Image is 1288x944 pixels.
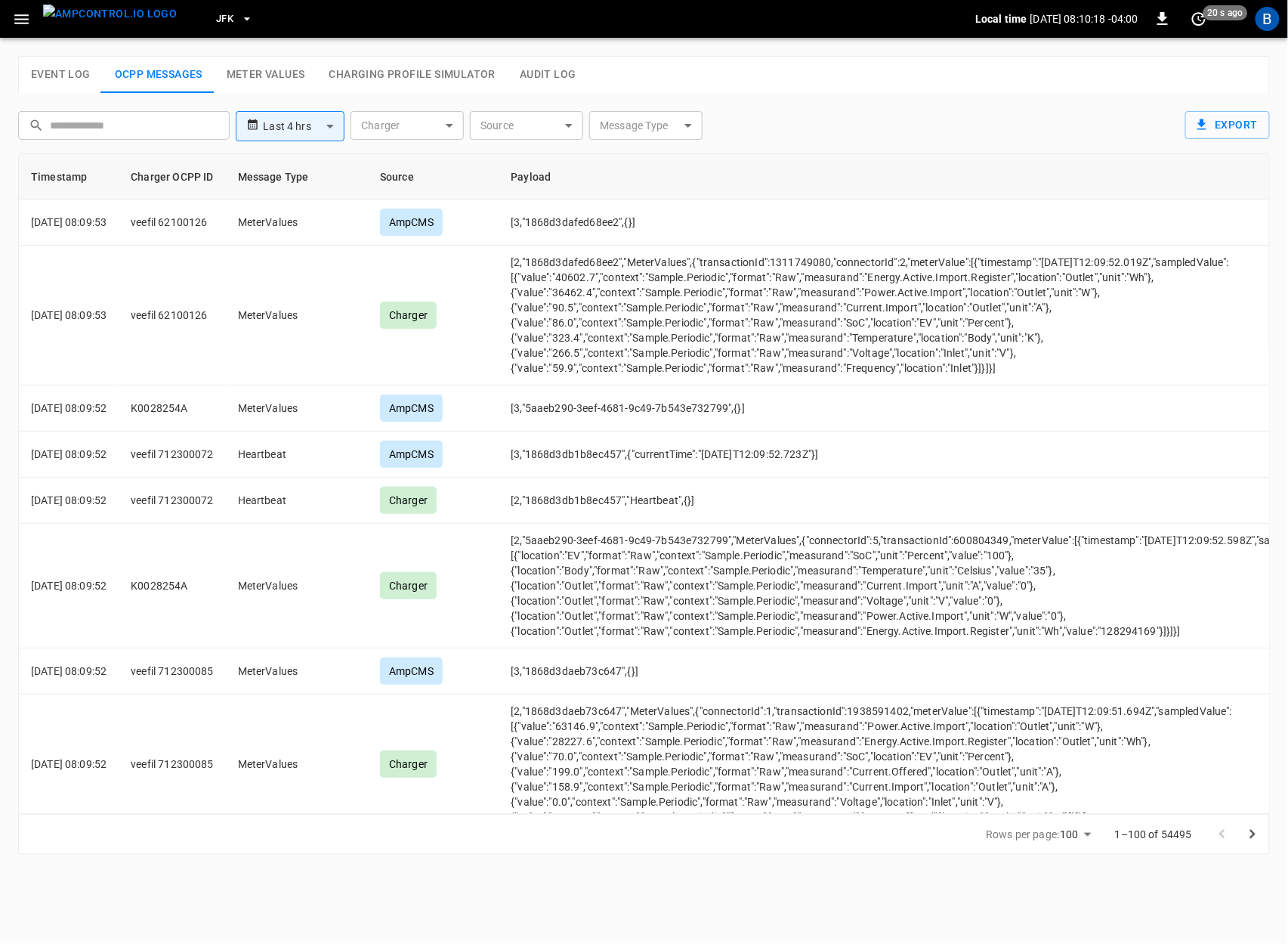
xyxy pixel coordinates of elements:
button: Audit Log [508,57,588,93]
td: K0028254A [119,524,225,648]
td: veefil 712300072 [119,478,225,524]
button: Charging Profile Simulator [317,57,508,93]
p: [DATE] 08:09:52 [31,401,107,416]
div: Charger [380,487,437,514]
td: Heartbeat [226,478,368,524]
button: Meter Values [215,57,317,93]
p: [DATE] 08:09:52 [31,757,107,772]
th: Timestamp [19,154,119,200]
th: Charger OCPP ID [119,154,225,200]
p: Local time [975,11,1027,26]
th: Source [368,154,499,200]
div: Charger [380,751,437,778]
button: Event Log [19,57,103,93]
div: reports tabs [19,57,1269,93]
button: OCPP Messages [103,57,215,93]
button: Go to next page [1237,819,1268,850]
td: MeterValues [226,385,368,432]
td: MeterValues [226,648,368,695]
p: 1–100 of 54495 [1115,827,1192,842]
div: Charger [380,572,437,599]
span: JFK [216,11,233,28]
p: [DATE] 08:09:52 [31,493,107,508]
td: veefil 62100126 [119,200,225,246]
button: Export [1185,111,1270,139]
p: Rows per page: [986,827,1059,842]
div: Last 4 hrs [263,112,344,141]
th: Message Type [226,154,368,200]
td: MeterValues [226,524,368,648]
div: profile-icon [1256,7,1280,31]
td: veefil 62100126 [119,246,225,385]
img: ampcontrol.io logo [43,5,177,23]
td: MeterValues [226,695,368,834]
p: [DATE] 08:09:53 [31,308,107,323]
span: 20 s ago [1203,5,1248,20]
p: [DATE] 08:09:53 [31,215,107,230]
td: Heartbeat [226,432,368,478]
p: [DATE] 08:09:52 [31,664,107,679]
td: veefil 712300085 [119,648,225,695]
p: [DATE] 08:10:18 -04:00 [1030,11,1138,26]
p: [DATE] 08:09:52 [31,447,107,462]
div: AmpCMS [380,441,443,468]
div: 100 [1060,824,1096,846]
td: MeterValues [226,246,368,385]
td: MeterValues [226,200,368,246]
div: AmpCMS [380,658,443,685]
td: veefil 712300072 [119,432,225,478]
div: AmpCMS [380,209,443,236]
button: JFK [210,5,259,34]
p: [DATE] 08:09:52 [31,578,107,593]
div: Charger [380,302,437,329]
td: K0028254A [119,385,225,432]
td: veefil 712300085 [119,695,225,834]
button: set refresh interval [1187,7,1211,31]
div: AmpCMS [380,395,443,422]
